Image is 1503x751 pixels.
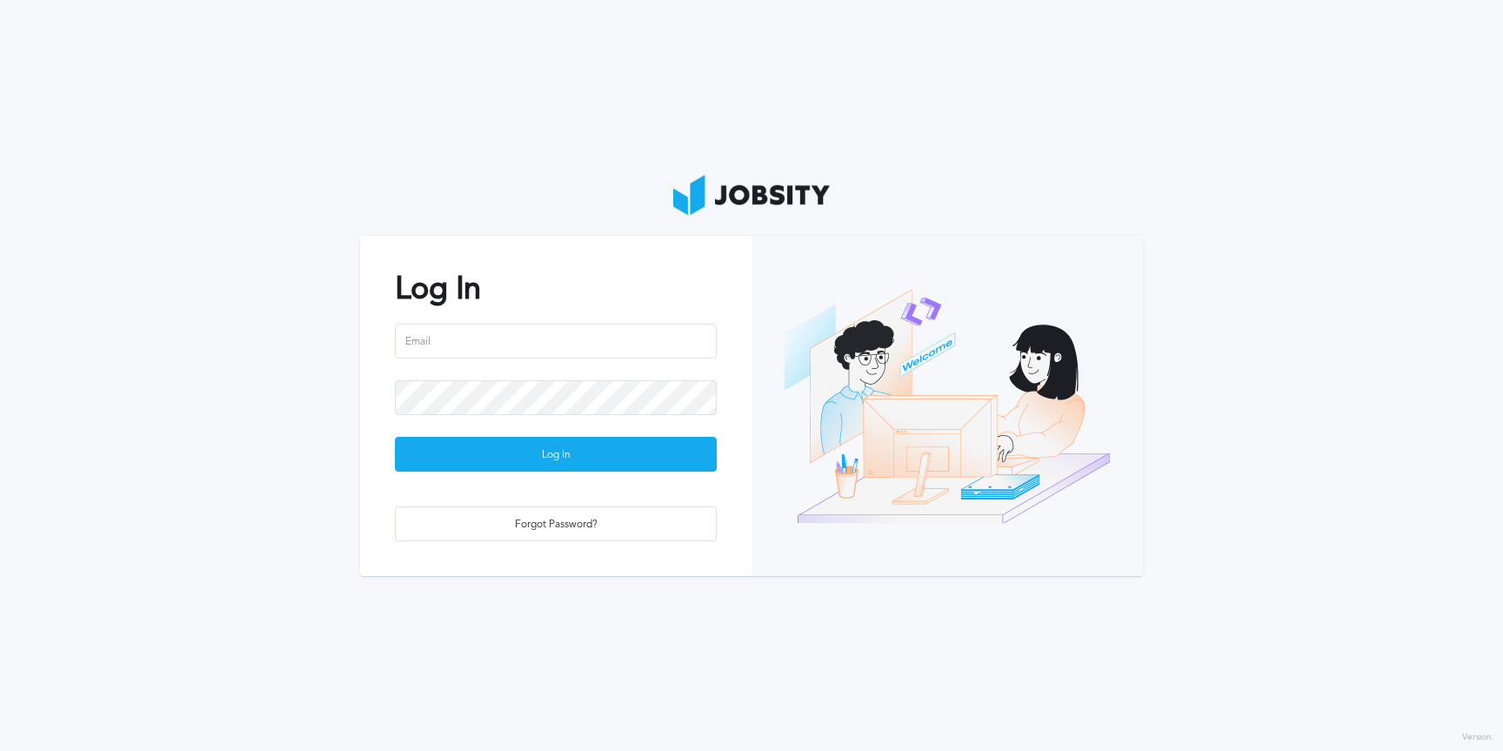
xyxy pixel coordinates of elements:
[395,437,717,472] button: Log In
[395,324,717,359] input: Email
[396,507,716,542] div: Forgot Password?
[395,271,717,306] h2: Log In
[395,506,717,541] button: Forgot Password?
[396,438,716,473] div: Log In
[1462,733,1494,743] label: Version:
